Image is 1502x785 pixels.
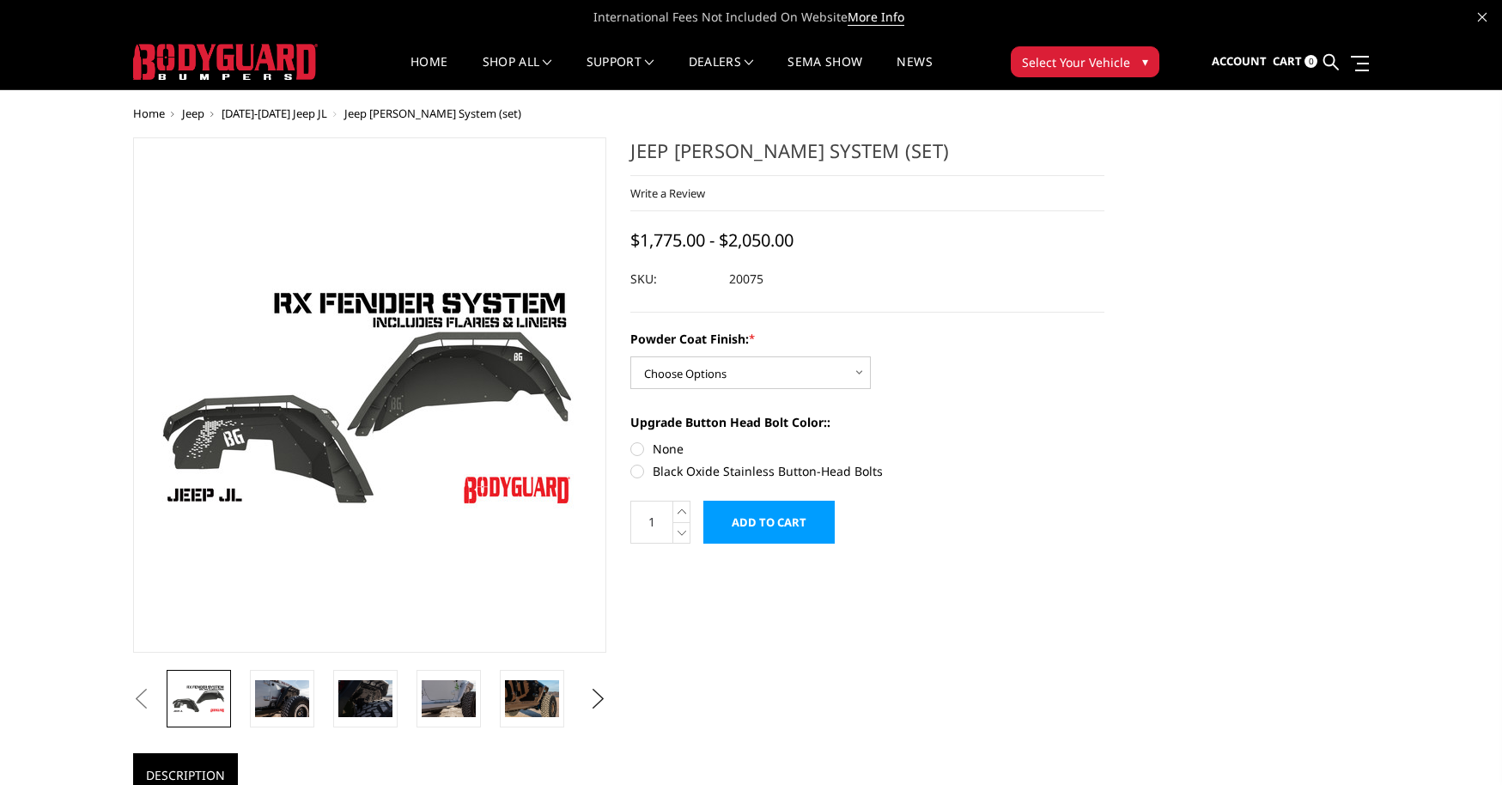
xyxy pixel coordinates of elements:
label: Powder Coat Finish: [630,330,1104,348]
a: Cart 0 [1273,39,1317,85]
a: shop all [483,56,552,89]
span: Cart [1273,53,1302,69]
a: [DATE]-[DATE] Jeep JL [222,106,327,121]
button: Select Your Vehicle [1011,46,1159,77]
button: Previous [129,686,155,712]
span: 0 [1304,55,1317,68]
h1: Jeep [PERSON_NAME] System (set) [630,137,1104,176]
a: SEMA Show [787,56,862,89]
img: Jeep JL Fender System (set) [505,680,559,716]
a: Dealers [689,56,754,89]
img: Jeep JL Fender System (set) [338,680,392,716]
img: BODYGUARD BUMPERS [133,44,318,80]
span: Jeep [PERSON_NAME] System (set) [344,106,521,121]
label: Upgrade Button Head Bolt Color:: [630,413,1104,431]
a: Home [133,106,165,121]
a: Support [587,56,654,89]
a: News [897,56,932,89]
a: Write a Review [630,186,705,201]
span: ▾ [1142,52,1148,70]
span: Select Your Vehicle [1022,53,1130,71]
input: Add to Cart [703,501,835,544]
span: Account [1212,53,1267,69]
img: Jeep JL Fender System (set) [422,680,476,716]
img: Jeep JL Fender System (set) [172,684,226,714]
dt: SKU: [630,264,716,295]
label: None [630,440,1104,458]
label: Black Oxide Stainless Button-Head Bolts [630,462,1104,480]
button: Next [585,686,611,712]
img: Jeep JL Fender System (set) [255,680,309,716]
dd: 20075 [729,264,763,295]
a: Account [1212,39,1267,85]
span: $1,775.00 - $2,050.00 [630,228,794,252]
a: Jeep [182,106,204,121]
img: Jeep JL Fender System (set) [155,275,584,516]
a: Jeep JL Fender System (set) [133,137,607,653]
a: More Info [848,9,904,26]
a: Home [410,56,447,89]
